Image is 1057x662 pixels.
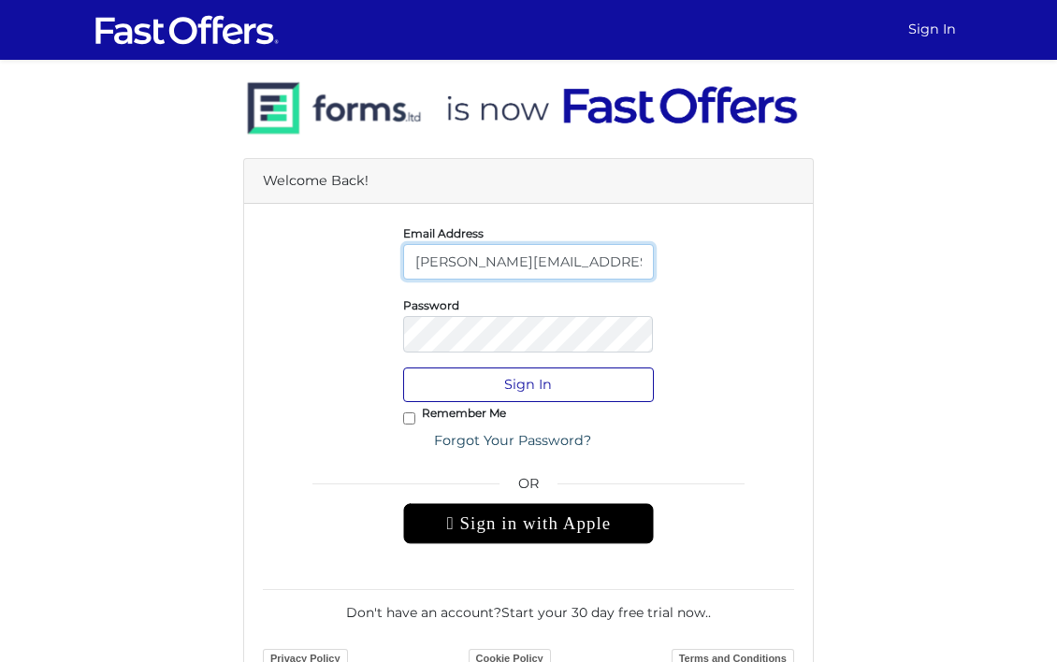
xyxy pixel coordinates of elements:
input: E-Mail [403,244,655,279]
a: Forgot Your Password? [422,424,603,458]
label: Password [403,303,459,308]
div: Welcome Back! [244,159,813,204]
div: Sign in with Apple [403,503,655,544]
label: Remember Me [422,410,506,415]
label: Email Address [403,231,484,236]
a: Sign In [901,11,963,48]
span: OR [403,473,655,503]
div: Don't have an account? . [263,589,794,623]
a: Start your 30 day free trial now. [501,604,708,621]
button: Sign In [403,367,655,402]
